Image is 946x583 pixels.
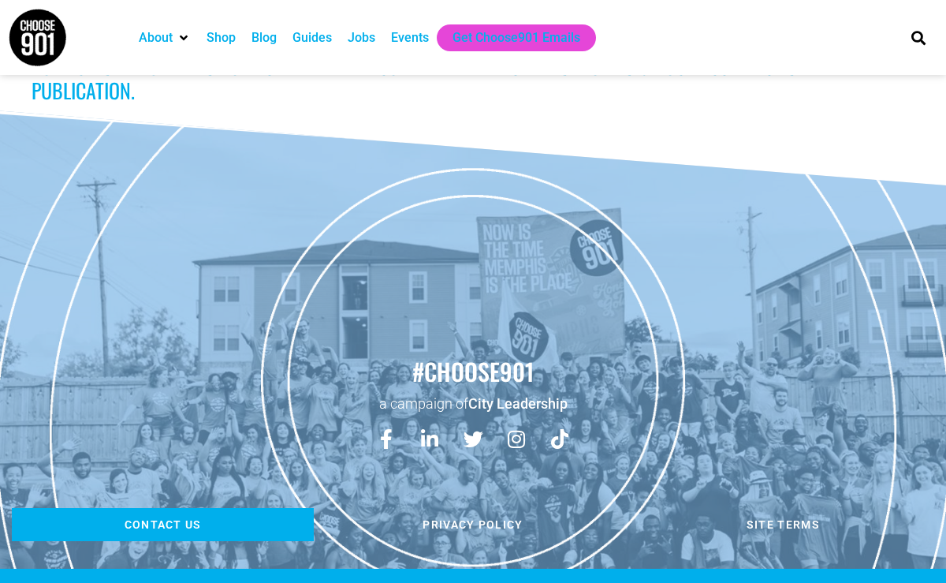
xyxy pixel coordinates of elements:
[12,508,314,541] a: Contact us
[131,24,199,51] div: About
[391,28,429,47] a: Events
[125,519,202,530] span: Contact us
[322,508,624,541] a: Privacy Policy
[423,519,523,530] span: Privacy Policy
[8,355,938,388] h2: #choose901
[906,24,932,50] div: Search
[632,508,934,541] a: Site Terms
[139,28,173,47] a: About
[468,395,568,412] a: City Leadership
[207,28,236,47] a: Shop
[453,28,580,47] a: Get Choose901 Emails
[292,28,332,47] a: Guides
[32,29,914,103] h3: We cannot guarantee that all event submissions will be approved, and we reserve the right to publ...
[8,394,938,413] p: a campaign of
[251,28,277,47] a: Blog
[131,24,885,51] nav: Main nav
[747,519,820,530] span: Site Terms
[348,28,375,47] a: Jobs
